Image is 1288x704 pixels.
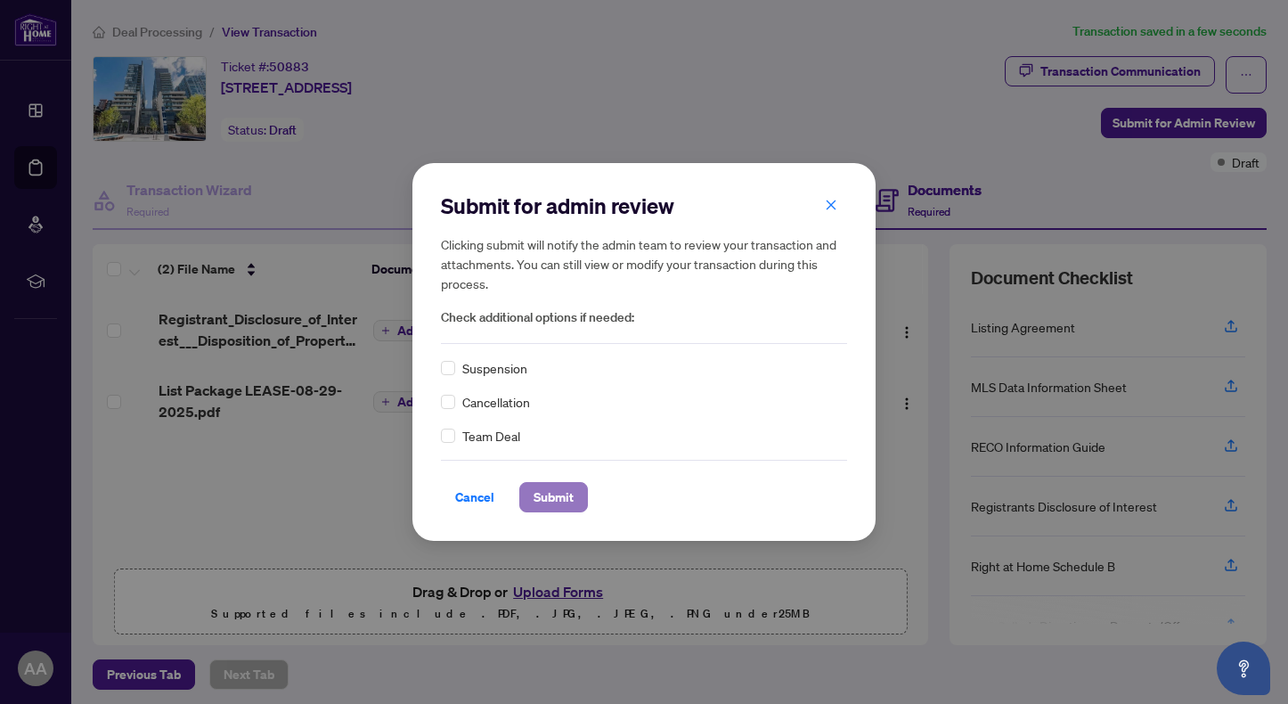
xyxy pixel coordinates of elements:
[519,482,588,512] button: Submit
[462,358,527,378] span: Suspension
[1217,642,1270,695] button: Open asap
[441,192,847,220] h2: Submit for admin review
[825,199,837,211] span: close
[462,392,530,412] span: Cancellation
[441,482,509,512] button: Cancel
[441,307,847,328] span: Check additional options if needed:
[441,234,847,293] h5: Clicking submit will notify the admin team to review your transaction and attachments. You can st...
[534,483,574,512] span: Submit
[455,483,494,512] span: Cancel
[462,426,520,446] span: Team Deal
